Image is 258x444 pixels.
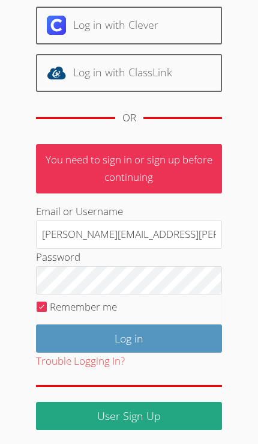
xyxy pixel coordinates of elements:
[50,300,117,314] label: Remember me
[36,7,222,44] a: Log in with Clever
[36,250,80,264] label: Password
[36,204,123,218] label: Email or Username
[36,402,222,430] a: User Sign Up
[47,16,66,35] img: clever-logo-6eab21bc6e7a338710f1a6ff85c0baf02591cd810cc4098c63d3a4b26e2feb20.svg
[36,144,222,193] p: You need to sign in or sign up before continuing
[36,324,222,353] input: Log in
[36,353,125,370] button: Trouble Logging In?
[122,109,136,127] div: OR
[47,63,66,82] img: classlink-logo-d6bb404cc1216ec64c9a2012d9dc4662098be43eaf13dc465df04b49fa7ab582.svg
[36,54,222,92] a: Log in with ClassLink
